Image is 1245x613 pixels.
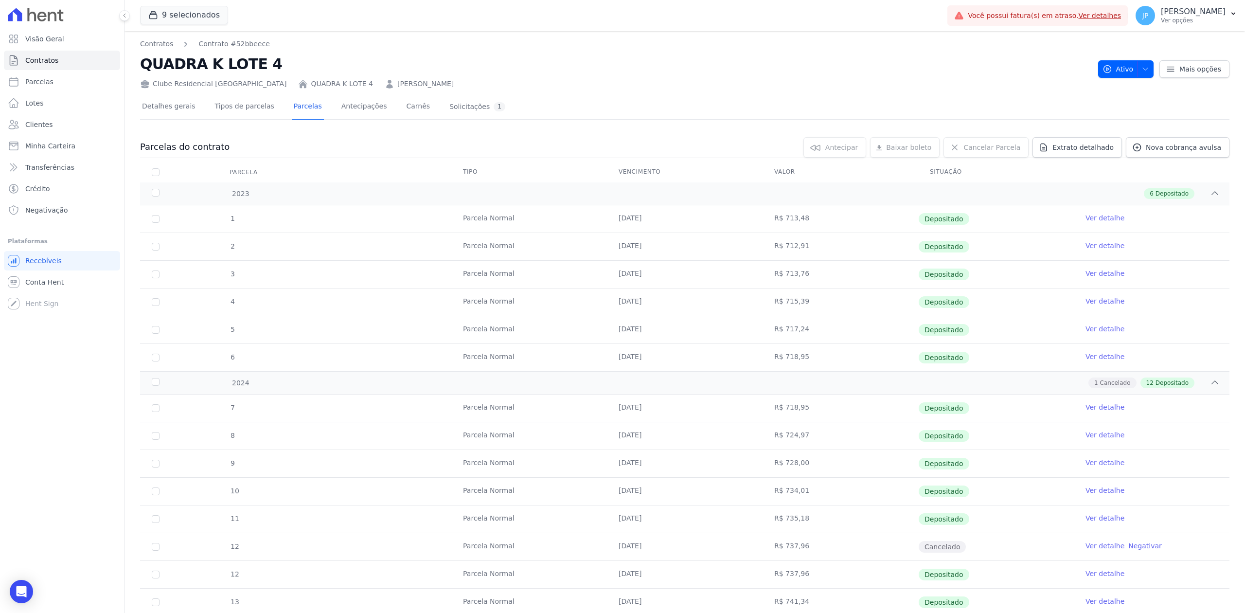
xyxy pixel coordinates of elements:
[152,215,160,223] input: Só é possível selecionar pagamentos em aberto
[1146,379,1154,387] span: 12
[152,543,160,551] input: Só é possível selecionar pagamentos em aberto
[1103,60,1134,78] span: Ativo
[1085,430,1124,440] a: Ver detalhe
[140,6,228,24] button: 9 selecionados
[449,102,505,111] div: Solicitações
[230,542,239,550] span: 12
[919,569,969,580] span: Depositado
[25,120,53,129] span: Clientes
[25,34,64,44] span: Visão Geral
[231,189,249,199] span: 2023
[1142,12,1149,19] span: JP
[919,324,969,336] span: Depositado
[918,162,1074,182] th: Situação
[607,533,763,560] td: [DATE]
[763,162,918,182] th: Valor
[919,352,969,363] span: Depositado
[763,505,918,533] td: R$ 735,18
[140,39,173,49] a: Contratos
[1085,541,1124,551] a: Ver detalhe
[919,269,969,280] span: Depositado
[230,570,239,578] span: 12
[1156,379,1189,387] span: Depositado
[1032,137,1122,158] a: Extrato detalhado
[968,11,1121,21] span: Você possui fatura(s) em atraso.
[919,430,969,442] span: Depositado
[1126,137,1229,158] a: Nova cobrança avulsa
[607,316,763,343] td: [DATE]
[230,215,235,222] span: 1
[25,184,50,194] span: Crédito
[25,277,64,287] span: Conta Hent
[4,72,120,91] a: Parcelas
[919,241,969,252] span: Depositado
[451,395,607,422] td: Parcela Normal
[1085,513,1124,523] a: Ver detalhe
[919,596,969,608] span: Depositado
[4,136,120,156] a: Minha Carteira
[607,261,763,288] td: [DATE]
[763,533,918,560] td: R$ 737,96
[292,94,324,120] a: Parcelas
[1156,189,1189,198] span: Depositado
[25,98,44,108] span: Lotes
[4,29,120,49] a: Visão Geral
[607,233,763,260] td: [DATE]
[4,179,120,198] a: Crédito
[140,39,1090,49] nav: Breadcrumb
[451,561,607,588] td: Parcela Normal
[607,395,763,422] td: [DATE]
[607,162,763,182] th: Vencimento
[152,460,160,468] input: Só é possível selecionar pagamentos em aberto
[152,354,160,361] input: Só é possível selecionar pagamentos em aberto
[140,94,197,120] a: Detalhes gerais
[451,261,607,288] td: Parcela Normal
[152,298,160,306] input: Só é possível selecionar pagamentos em aberto
[763,478,918,505] td: R$ 734,01
[4,200,120,220] a: Negativação
[763,316,918,343] td: R$ 717,24
[140,79,286,89] div: Clube Residencial [GEOGRAPHIC_DATA]
[763,422,918,450] td: R$ 724,97
[140,141,230,153] h3: Parcelas do contrato
[25,205,68,215] span: Negativação
[451,478,607,505] td: Parcela Normal
[4,158,120,177] a: Transferências
[1128,542,1162,550] a: Negativar
[763,344,918,371] td: R$ 718,95
[919,296,969,308] span: Depositado
[1098,60,1154,78] button: Ativo
[152,243,160,251] input: Só é possível selecionar pagamentos em aberto
[1150,189,1154,198] span: 6
[230,270,235,278] span: 3
[1085,324,1124,334] a: Ver detalhe
[763,205,918,233] td: R$ 713,48
[25,77,53,87] span: Parcelas
[152,270,160,278] input: Só é possível selecionar pagamentos em aberto
[451,205,607,233] td: Parcela Normal
[230,487,239,495] span: 10
[451,288,607,316] td: Parcela Normal
[397,79,454,89] a: [PERSON_NAME]
[763,288,918,316] td: R$ 715,39
[25,162,74,172] span: Transferências
[140,53,1090,75] h2: QUADRA K LOTE 4
[152,515,160,523] input: Só é possível selecionar pagamentos em aberto
[451,533,607,560] td: Parcela Normal
[4,115,120,134] a: Clientes
[1085,402,1124,412] a: Ver detalhe
[1094,379,1098,387] span: 1
[451,344,607,371] td: Parcela Normal
[230,432,235,439] span: 8
[607,344,763,371] td: [DATE]
[4,51,120,70] a: Contratos
[919,213,969,225] span: Depositado
[447,94,507,120] a: Solicitações1
[230,459,235,467] span: 9
[1159,60,1229,78] a: Mais opções
[218,162,269,182] div: Parcela
[8,235,116,247] div: Plataformas
[1085,241,1124,251] a: Ver detalhe
[230,353,235,361] span: 6
[339,94,389,120] a: Antecipações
